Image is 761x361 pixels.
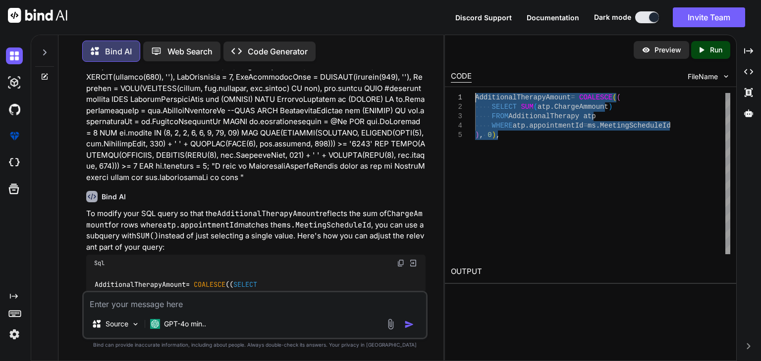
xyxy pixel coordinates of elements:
span: WHERE [492,122,513,130]
span: , [479,131,483,139]
span: atp [513,122,525,130]
p: To modify your SQL query so that the reflects the sum of for rows where matches the , you can use... [86,208,426,253]
span: = [584,122,588,130]
div: 3 [451,112,462,121]
img: githubDark [6,101,23,118]
button: Discord Support [455,12,512,23]
code: ChargeAmmount [86,209,423,230]
span: ( [617,93,621,101]
h6: Bind AI [102,192,126,202]
img: darkChat [6,47,23,64]
span: ( [534,103,538,111]
span: COALESCE [579,93,612,101]
span: SELECT [233,280,257,289]
span: AdditionalTherapyAmount [475,93,571,101]
p: GPT-4o min.. [164,319,206,329]
span: ChargeAmmount [554,103,608,111]
div: 1 [451,93,462,102]
img: Open in Browser [409,259,418,268]
span: SELECT [492,103,517,111]
img: GPT-4o mini [150,319,160,329]
span: . [525,122,529,130]
span: MeetingScheduleId [600,122,671,130]
span: Discord Support [455,13,512,22]
code: ms.MeetingScheduleId [282,220,371,230]
span: = [571,93,575,101]
span: SUM [94,290,106,299]
p: Bind AI [105,45,132,57]
img: preview [642,45,651,54]
span: . [550,103,554,111]
span: ) [492,131,496,139]
span: SUM [521,103,534,111]
span: , [496,131,500,139]
img: settings [6,326,23,343]
code: AdditionalTherapyAmount [217,209,320,219]
img: premium [6,128,23,144]
span: ( [612,93,616,101]
p: Bind can provide inaccurate information, including about people. Always double-check its answers.... [82,341,428,349]
span: COALESCE [194,280,225,289]
span: FROM [492,112,509,120]
span: ) [608,103,612,111]
span: 0 [488,131,491,139]
img: Pick Models [131,320,140,328]
code: AdditionalTherapyAmount (( (atp.ChargeAmmount) AdditionalTherapy atp atp.appointmentId ms.Meeting... [94,279,276,320]
div: 4 [451,121,462,131]
img: darkAi-studio [6,74,23,91]
span: AdditionalTherapy atp [508,112,596,120]
code: atp.appointmentId [163,220,238,230]
button: Documentation [527,12,579,23]
p: Preview [654,45,681,55]
span: atp [538,103,550,111]
span: ms [588,122,596,130]
div: CODE [451,71,472,83]
p: Web Search [167,45,213,57]
span: ) [475,131,479,139]
span: FROM [181,290,197,299]
div: 5 [451,131,462,140]
code: SUM() [136,231,159,241]
span: FileName [688,72,718,82]
h2: OUTPUT [445,260,736,283]
img: icon [404,319,414,329]
span: Documentation [527,13,579,22]
p: Code Generator [248,45,308,57]
img: attachment [385,318,396,330]
button: Invite Team [673,7,745,27]
span: Sql [94,259,105,267]
img: chevron down [722,72,730,81]
span: . [596,122,600,130]
span: Dark mode [594,12,631,22]
p: Run [710,45,722,55]
img: copy [397,259,405,267]
p: Source [106,319,128,329]
div: 2 [451,102,462,112]
span: = [186,280,190,289]
img: Bind AI [8,8,67,23]
span: appointmentId [529,122,583,130]
img: cloudideIcon [6,154,23,171]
